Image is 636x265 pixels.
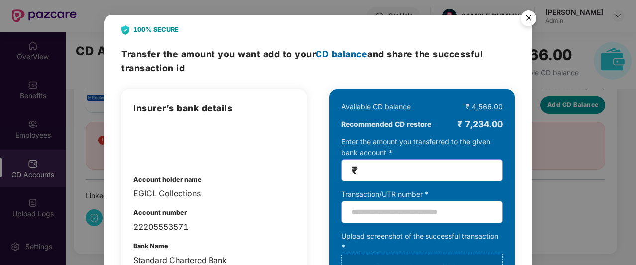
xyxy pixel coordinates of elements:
span: CD balance [316,49,367,59]
span: you want add to your [218,49,367,59]
span: ₹ [352,165,358,176]
div: ₹ 4,566.00 [466,101,503,112]
b: Recommended CD restore [341,119,431,130]
div: Transaction/UTR number * [341,189,503,200]
div: 22205553571 [133,221,295,233]
div: Available CD balance [341,101,411,112]
h3: Transfer the amount and share the successful transaction id [121,47,515,75]
b: 100% SECURE [133,25,179,35]
img: svg+xml;base64,PHN2ZyB4bWxucz0iaHR0cDovL3d3dy53My5vcmcvMjAwMC9zdmciIHdpZHRoPSIyNCIgaGVpZ2h0PSIyOC... [121,25,129,35]
b: Bank Name [133,242,168,250]
div: ₹ 7,234.00 [457,117,503,131]
div: Enter the amount you transferred to the given bank account * [341,136,503,181]
button: Close [515,5,541,32]
img: admin-overview [133,125,185,160]
h3: Insurer’s bank details [133,101,295,115]
div: EGICL Collections [133,187,295,200]
b: Account holder name [133,176,202,183]
b: Account number [133,209,187,216]
img: svg+xml;base64,PHN2ZyB4bWxucz0iaHR0cDovL3d3dy53My5vcmcvMjAwMC9zdmciIHdpZHRoPSI1NiIgaGVpZ2h0PSI1Ni... [515,6,542,34]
